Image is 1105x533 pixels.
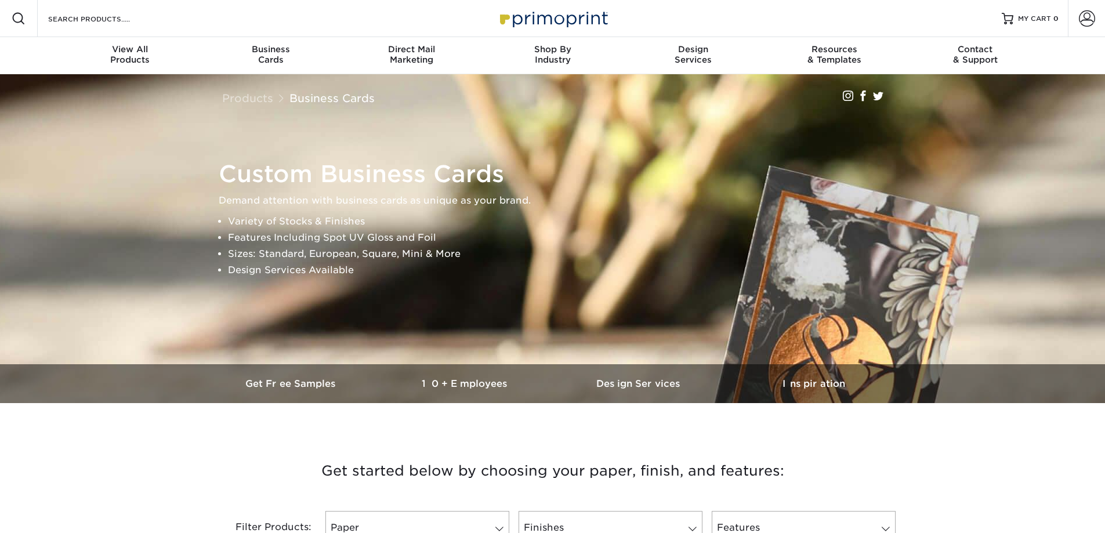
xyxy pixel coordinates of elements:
[341,37,482,74] a: Direct MailMarketing
[764,44,905,65] div: & Templates
[905,37,1046,74] a: Contact& Support
[289,92,375,104] a: Business Cards
[727,378,901,389] h3: Inspiration
[219,160,897,188] h1: Custom Business Cards
[623,44,764,55] span: Design
[200,44,341,65] div: Cards
[213,445,892,497] h3: Get started below by choosing your paper, finish, and features:
[222,92,273,104] a: Products
[623,44,764,65] div: Services
[764,37,905,74] a: Resources& Templates
[205,378,379,389] h3: Get Free Samples
[764,44,905,55] span: Resources
[905,44,1046,55] span: Contact
[495,6,611,31] img: Primoprint
[482,44,623,55] span: Shop By
[905,44,1046,65] div: & Support
[1053,14,1059,23] span: 0
[341,44,482,65] div: Marketing
[341,44,482,55] span: Direct Mail
[60,44,201,65] div: Products
[228,230,897,246] li: Features Including Spot UV Gloss and Foil
[623,37,764,74] a: DesignServices
[228,246,897,262] li: Sizes: Standard, European, Square, Mini & More
[553,378,727,389] h3: Design Services
[200,37,341,74] a: BusinessCards
[482,37,623,74] a: Shop ByIndustry
[553,364,727,403] a: Design Services
[200,44,341,55] span: Business
[60,44,201,55] span: View All
[47,12,160,26] input: SEARCH PRODUCTS.....
[1018,14,1051,24] span: MY CART
[482,44,623,65] div: Industry
[219,193,897,209] p: Demand attention with business cards as unique as your brand.
[205,364,379,403] a: Get Free Samples
[228,213,897,230] li: Variety of Stocks & Finishes
[727,364,901,403] a: Inspiration
[379,378,553,389] h3: 10+ Employees
[60,37,201,74] a: View AllProducts
[228,262,897,278] li: Design Services Available
[379,364,553,403] a: 10+ Employees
